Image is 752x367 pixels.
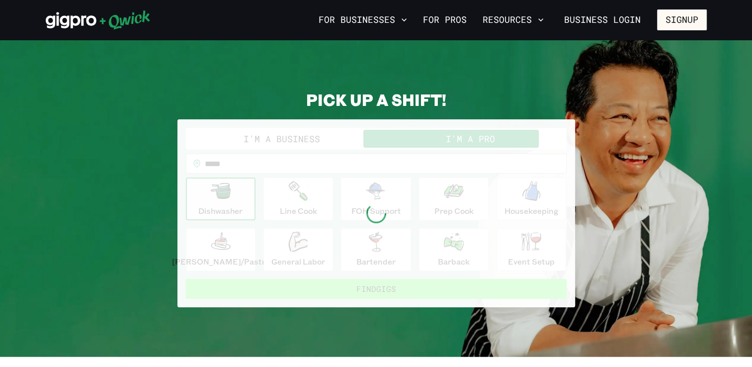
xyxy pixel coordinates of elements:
button: For Businesses [315,11,411,28]
h2: PICK UP A SHIFT! [177,90,575,109]
a: Business Login [556,9,649,30]
p: [PERSON_NAME]/Pastry [172,256,269,268]
button: Resources [479,11,548,28]
a: For Pros [419,11,471,28]
button: Signup [657,9,707,30]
